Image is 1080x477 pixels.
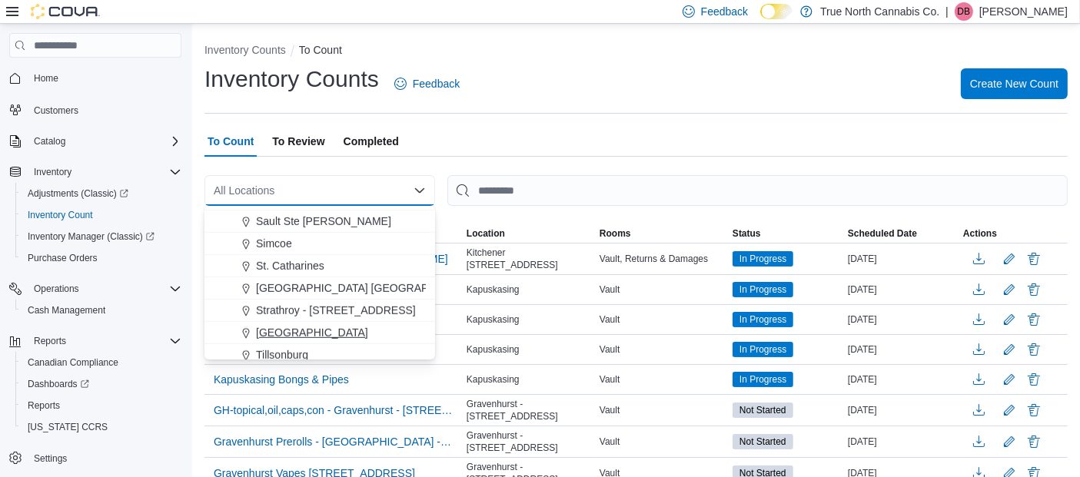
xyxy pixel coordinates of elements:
[34,104,78,117] span: Customers
[1000,278,1019,301] button: Edit count details
[28,101,85,120] a: Customers
[22,227,181,246] span: Inventory Manager (Classic)
[733,372,793,387] span: In Progress
[961,68,1068,99] button: Create New Count
[729,224,845,243] button: Status
[845,370,960,389] div: [DATE]
[1025,310,1043,329] button: Delete
[3,161,188,183] button: Inventory
[845,280,960,299] div: [DATE]
[733,251,793,267] span: In Progress
[22,353,125,372] a: Canadian Compliance
[22,249,104,267] a: Purchase Orders
[413,76,460,91] span: Feedback
[28,132,71,151] button: Catalog
[3,131,188,152] button: Catalog
[299,44,342,56] button: To Count
[214,372,349,387] span: Kapuskasing Bongs & Pipes
[34,166,71,178] span: Inventory
[22,396,66,415] a: Reports
[1000,247,1019,270] button: Edit count details
[596,340,729,359] div: Vault
[467,373,520,386] span: Kapuskasing
[22,184,135,203] a: Adjustments (Classic)
[22,418,181,436] span: Washington CCRS
[596,432,729,451] div: Vault
[28,421,108,433] span: [US_STATE] CCRS
[256,325,368,340] span: [GEOGRAPHIC_DATA]
[28,68,181,88] span: Home
[28,187,128,200] span: Adjustments (Classic)
[3,330,188,352] button: Reports
[467,313,520,326] span: Kapuskasing
[739,343,786,356] span: In Progress
[28,449,181,468] span: Settings
[28,356,118,369] span: Canadian Compliance
[22,418,114,436] a: [US_STATE] CCRS
[945,2,949,21] p: |
[733,312,793,327] span: In Progress
[467,343,520,356] span: Kapuskasing
[963,227,997,240] span: Actions
[733,434,793,449] span: Not Started
[596,250,729,268] div: Vault, Returns & Damages
[28,399,60,412] span: Reports
[22,375,181,393] span: Dashboards
[15,183,188,204] a: Adjustments (Classic)
[1025,340,1043,359] button: Delete
[204,277,435,300] button: [GEOGRAPHIC_DATA] [GEOGRAPHIC_DATA] [GEOGRAPHIC_DATA]
[214,434,454,449] span: Gravenhurst Prerolls - [GEOGRAPHIC_DATA] - [STREET_ADDRESS]
[28,280,181,298] span: Operations
[1000,368,1019,391] button: Edit count details
[34,135,65,147] span: Catalog
[256,214,391,229] span: Sault Ste [PERSON_NAME]
[22,227,161,246] a: Inventory Manager (Classic)
[3,67,188,89] button: Home
[955,2,973,21] div: Devin Bedard
[845,340,960,359] div: [DATE]
[22,206,99,224] a: Inventory Count
[467,429,593,454] span: Gravenhurst - [STREET_ADDRESS]
[845,401,960,419] div: [DATE]
[28,252,98,264] span: Purchase Orders
[15,373,188,395] a: Dashboards
[28,332,72,350] button: Reports
[256,258,324,273] span: St. Catharines
[447,175,1068,206] input: This is a search bar. After typing your query, hit enter to filter the results lower in the page.
[845,224,960,243] button: Scheduled Date
[600,227,631,240] span: Rooms
[820,2,939,21] p: True North Cannabis Co.
[739,435,786,449] span: Not Started
[204,64,379,94] h1: Inventory Counts
[733,227,761,240] span: Status
[28,230,155,243] span: Inventory Manager (Classic)
[204,255,435,277] button: St. Catharines
[344,126,399,157] span: Completed
[34,72,58,84] span: Home
[34,335,66,347] span: Reports
[15,395,188,416] button: Reports
[204,322,435,344] button: [GEOGRAPHIC_DATA]
[845,432,960,451] div: [DATE]
[204,210,435,233] button: Sault Ste [PERSON_NAME]
[739,283,786,296] span: In Progress
[970,76,1058,91] span: Create New Count
[845,250,960,268] div: [DATE]
[34,452,67,465] span: Settings
[208,399,460,422] button: GH-topical,oil,caps,con - Gravenhurst - [STREET_ADDRESS]
[28,69,65,88] a: Home
[256,236,292,251] span: Simcoe
[214,402,454,418] span: GH-topical,oil,caps,con - Gravenhurst - [STREET_ADDRESS]
[733,282,793,297] span: In Progress
[28,378,89,390] span: Dashboards
[739,403,786,417] span: Not Started
[596,310,729,329] div: Vault
[596,224,729,243] button: Rooms
[28,304,105,316] span: Cash Management
[848,227,917,240] span: Scheduled Date
[1025,432,1043,451] button: Delete
[28,209,93,221] span: Inventory Count
[28,163,181,181] span: Inventory
[22,249,181,267] span: Purchase Orders
[15,352,188,373] button: Canadian Compliance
